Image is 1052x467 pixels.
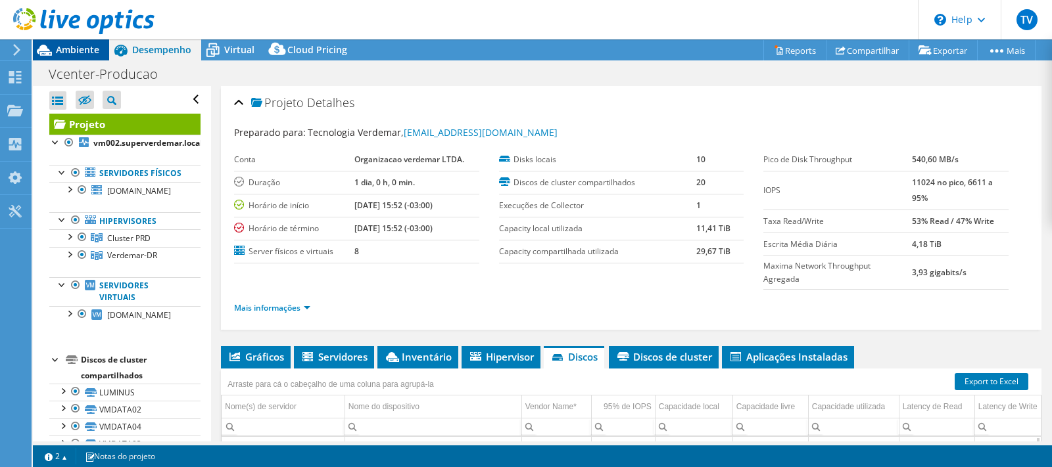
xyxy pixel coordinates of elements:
[763,259,912,286] label: Maxima Network Throughput Agregada
[404,126,558,139] a: [EMAIL_ADDRESS][DOMAIN_NAME]
[808,437,899,460] td: Column Capacidade utilizada, Value 1,00 GiB
[974,395,1051,418] td: Latency de Write Column
[354,200,433,211] b: [DATE] 15:52 (-03:00)
[763,238,912,251] label: Escrita Média Diária
[49,135,201,152] a: vm002.superverdemar.local
[899,395,974,418] td: Latency de Read Column
[234,222,354,235] label: Horário de término
[354,223,433,234] b: [DATE] 15:52 (-03:00)
[591,395,655,418] td: 95% de IOPS Column
[903,399,963,414] div: Latency de Read
[345,418,521,435] td: Column Nome do dispositivo, Filter cell
[696,223,730,234] b: 11,41 TiB
[912,267,967,278] b: 3,93 gigabits/s
[49,435,201,453] a: VMDATA03
[222,437,345,460] td: Column Nome(s) de servidor, Value vm005.superverdemar.local
[977,40,1036,60] a: Mais
[763,40,826,60] a: Reports
[234,302,310,313] a: Mais informações
[224,375,437,393] div: Arraste para cá o cabeçalho de uma coluna para agrupá-la
[300,350,368,363] span: Servidores
[934,14,946,26] svg: \n
[93,137,203,148] b: vm002.superverdemar.local
[49,277,201,306] a: Servidores virtuais
[49,165,201,182] a: Servidores físicos
[499,176,697,189] label: Discos de cluster compartilhados
[251,97,304,110] span: Projeto
[615,350,712,363] span: Discos de cluster
[345,395,521,418] td: Nome do dispositivo Column
[978,399,1038,414] div: Latency de Write
[736,399,795,414] div: Capacidade livre
[49,401,201,418] a: VMDATA02
[826,40,909,60] a: Compartilhar
[76,448,164,464] a: Notas do projeto
[348,399,419,414] div: Nome do dispositivo
[974,437,1051,460] td: Column Latency de Write, Value 0
[655,395,732,418] td: Capacidade local Column
[222,418,345,435] td: Column Nome(s) de servidor, Filter cell
[132,43,191,56] span: Desempenho
[659,399,719,414] div: Capacidade local
[696,246,730,257] b: 29,67 TiB
[227,350,284,363] span: Gráficos
[49,418,201,435] a: VMDATA04
[912,154,959,165] b: 540,60 MB/s
[225,399,297,414] div: Nome(s) de servidor
[499,245,697,258] label: Capacity compartilhada utilizada
[49,114,201,135] a: Projeto
[354,154,464,165] b: Organizacao verdemar LTDA.
[696,177,705,188] b: 20
[499,222,697,235] label: Capacity local utilizada
[49,182,201,199] a: [DOMAIN_NAME]
[912,238,942,250] b: 4,18 TiB
[307,95,354,110] span: Detalhes
[763,184,912,197] label: IOPS
[49,384,201,401] a: LUMINUS
[49,212,201,229] a: Hipervisores
[499,153,697,166] label: Disks locais
[308,126,558,139] span: Tecnologia Verdemar,
[732,395,808,418] td: Capacidade livre Column
[732,418,808,435] td: Column Capacidade livre, Filter cell
[808,395,899,418] td: Capacidade utilizada Column
[912,215,994,227] b: 53% Read / 47% Write
[234,199,354,212] label: Horário de início
[107,250,157,261] span: Verdemar-DR
[763,215,912,228] label: Taxa Read/Write
[81,352,201,384] div: Discos de cluster compartilhados
[808,418,899,435] td: Column Capacidade utilizada, Filter cell
[234,126,306,139] label: Preparado para:
[499,199,697,212] label: Execuções de Collector
[974,418,1051,435] td: Column Latency de Write, Filter cell
[550,350,598,363] span: Discos
[955,373,1028,390] a: Export to Excel
[36,448,76,464] a: 2
[468,350,534,363] span: Hipervisor
[1016,9,1038,30] span: TV
[49,247,201,264] a: Verdemar-DR
[729,350,848,363] span: Aplicações Instaladas
[655,437,732,460] td: Column Capacidade local, Value 271,00 GiB
[909,40,978,60] a: Exportar
[591,418,655,435] td: Column 95% de IOPS, Filter cell
[521,395,591,418] td: Vendor Name* Column
[49,229,201,246] a: Cluster PRD
[345,437,521,460] td: Column Nome do dispositivo, Value VM005::LOCAL
[604,399,652,414] div: 95% de IOPS
[696,154,705,165] b: 10
[899,418,974,435] td: Column Latency de Read, Filter cell
[912,177,993,204] b: 11024 no pico, 6611 a 95%
[384,350,452,363] span: Inventário
[43,67,178,81] h1: Vcenter-Producao
[234,176,354,189] label: Duração
[354,177,415,188] b: 1 dia, 0 h, 0 min.
[107,185,171,196] span: [DOMAIN_NAME]
[107,233,151,244] span: Cluster PRD
[224,43,254,56] span: Virtual
[732,437,808,460] td: Column Capacidade livre, Value 270,00 GiB
[655,418,732,435] td: Column Capacidade local, Filter cell
[525,399,577,414] div: Vendor Name*
[56,43,99,56] span: Ambiente
[591,437,655,460] td: Column 95% de IOPS, Value 5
